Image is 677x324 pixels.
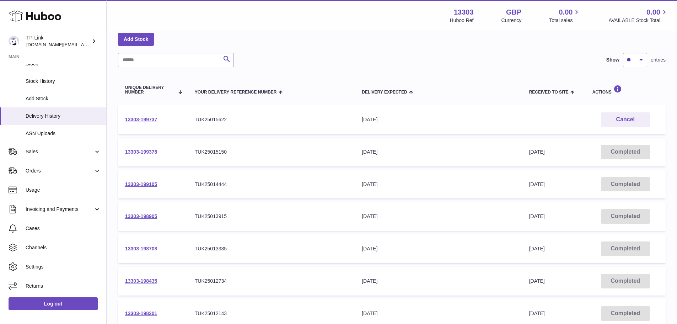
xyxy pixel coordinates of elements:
[501,17,522,24] div: Currency
[608,17,668,24] span: AVAILABLE Stock Total
[549,7,581,24] a: 0.00 Total sales
[9,297,98,310] a: Log out
[125,310,157,316] a: 13303-198201
[125,85,174,95] span: Unique Delivery Number
[529,213,545,219] span: [DATE]
[529,246,545,251] span: [DATE]
[26,206,93,213] span: Invoicing and Payments
[646,7,660,17] span: 0.00
[592,85,659,95] div: Actions
[195,149,348,155] div: TUK25015150
[26,148,93,155] span: Sales
[26,187,101,193] span: Usage
[362,213,515,220] div: [DATE]
[362,149,515,155] div: [DATE]
[125,213,157,219] a: 13303-198905
[529,181,545,187] span: [DATE]
[125,149,157,155] a: 13303-199378
[362,310,515,317] div: [DATE]
[195,245,348,252] div: TUK25013335
[362,181,515,188] div: [DATE]
[26,34,90,48] div: TP-Link
[195,90,277,95] span: Your Delivery Reference Number
[125,117,157,122] a: 13303-199737
[125,181,157,187] a: 13303-199105
[118,33,154,46] a: Add Stock
[608,7,668,24] a: 0.00 AVAILABLE Stock Total
[606,57,619,63] label: Show
[362,116,515,123] div: [DATE]
[506,7,521,17] strong: GBP
[529,90,569,95] span: Received to Site
[9,36,19,47] img: purchase.uk@tp-link.com
[362,278,515,285] div: [DATE]
[362,90,407,95] span: Delivery Expected
[26,244,101,251] span: Channels
[195,181,348,188] div: TUK25014444
[529,310,545,316] span: [DATE]
[601,112,650,127] button: Cancel
[26,42,141,47] span: [DOMAIN_NAME][EMAIL_ADDRESS][DOMAIN_NAME]
[26,130,101,137] span: ASN Uploads
[125,246,157,251] a: 13303-198708
[549,17,581,24] span: Total sales
[195,310,348,317] div: TUK25012143
[26,283,101,290] span: Returns
[26,60,101,67] span: Stock
[26,78,101,85] span: Stock History
[559,7,573,17] span: 0.00
[26,113,101,119] span: Delivery History
[26,264,101,270] span: Settings
[26,225,101,232] span: Cases
[195,116,348,123] div: TUK25015622
[195,278,348,285] div: TUK25012734
[195,213,348,220] div: TUK25013915
[26,95,101,102] span: Add Stock
[529,278,545,284] span: [DATE]
[529,149,545,155] span: [DATE]
[454,7,474,17] strong: 13303
[450,17,474,24] div: Huboo Ref
[362,245,515,252] div: [DATE]
[651,57,666,63] span: entries
[26,168,93,174] span: Orders
[125,278,157,284] a: 13303-198435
